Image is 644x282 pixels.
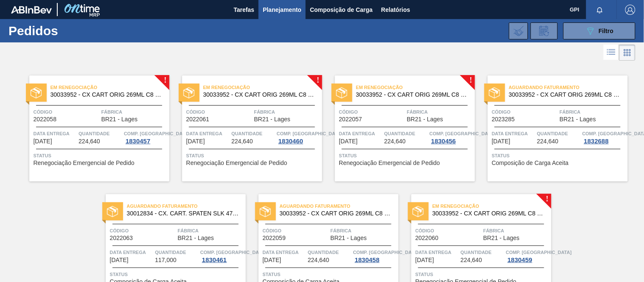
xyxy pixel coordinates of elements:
[339,116,363,123] span: 2022057
[413,206,424,217] img: status
[509,83,628,92] span: Aguardando Faturamento
[155,257,177,263] span: 117,000
[331,226,397,235] span: Fábrica
[231,129,275,138] span: Quantidade
[563,22,636,39] button: Filtro
[263,270,397,279] span: Status
[277,138,305,145] div: 1830460
[101,116,138,123] span: BR21 - Lages
[353,248,397,263] a: Comp. [GEOGRAPHIC_DATA]1830458
[492,116,515,123] span: 2023285
[178,226,244,235] span: Fábrica
[51,92,163,98] span: 30033952 - CX CART ORIG 269ML C8 GPI NIV24
[506,248,572,257] span: Comp. Carga
[416,226,481,235] span: Código
[537,138,559,145] span: 224,640
[339,129,382,138] span: Data entrega
[506,248,549,263] a: Comp. [GEOGRAPHIC_DATA]1830459
[430,129,473,145] a: Comp. [GEOGRAPHIC_DATA]1830456
[34,151,167,160] span: Status
[263,226,329,235] span: Código
[537,129,580,138] span: Quantidade
[509,22,528,39] div: Importar Negociações dos Pedidos
[560,108,626,116] span: Fábrica
[280,202,399,210] span: Aguardando Faturamento
[155,248,198,257] span: Quantidade
[34,108,99,116] span: Código
[489,87,500,98] img: status
[183,87,194,98] img: status
[31,87,42,98] img: status
[308,248,351,257] span: Quantidade
[484,235,520,241] span: BR21 - Lages
[186,129,230,138] span: Data entrega
[263,5,301,15] span: Planejamento
[110,235,133,241] span: 2022063
[356,83,475,92] span: Em renegociação
[430,129,495,138] span: Comp. Carga
[110,248,153,257] span: Data entrega
[34,129,77,138] span: Data entrega
[124,138,152,145] div: 1830457
[619,45,636,61] div: Visão em Cards
[110,270,244,279] span: Status
[407,116,444,123] span: BR21 - Lages
[416,248,459,257] span: Data entrega
[107,206,118,217] img: status
[356,92,468,98] span: 30033952 - CX CART ORIG 269ML C8 GPI NIV24
[492,129,535,138] span: Data entrega
[124,129,167,145] a: Comp. [GEOGRAPHIC_DATA]1830457
[127,210,239,217] span: 30012834 - CX. CART. SPATEN SLK 473ML C12 429
[186,160,287,166] span: Renegociação Emergencial de Pedido
[101,108,167,116] span: Fábrica
[492,160,569,166] span: Composição de Carga Aceita
[492,151,626,160] span: Status
[484,226,549,235] span: Fábrica
[127,202,246,210] span: Aguardando Faturamento
[186,108,252,116] span: Código
[475,75,628,181] a: statusAguardando Faturamento30033952 - CX CART ORIG 269ML C8 GPI NIV24Código2023285FábricaBR21 - ...
[336,87,347,98] img: status
[260,206,271,217] img: status
[599,28,614,34] span: Filtro
[531,22,558,39] div: Solicitação de Revisão de Pedidos
[277,129,320,145] a: Comp. [GEOGRAPHIC_DATA]1830460
[277,129,343,138] span: Comp. Carga
[339,108,405,116] span: Código
[51,83,169,92] span: Em renegociação
[186,116,210,123] span: 2022061
[79,129,122,138] span: Quantidade
[582,129,626,145] a: Comp. [GEOGRAPHIC_DATA]1832688
[509,92,621,98] span: 30033952 - CX CART ORIG 269ML C8 GPI NIV24
[231,138,253,145] span: 224,640
[34,160,135,166] span: Renegociação Emergencial de Pedido
[79,138,100,145] span: 224,640
[506,257,534,263] div: 1830459
[169,75,322,181] a: !statusEm renegociação30033952 - CX CART ORIG 269ML C8 GPI NIV24Código2022061FábricaBR21 - LagesD...
[381,5,410,15] span: Relatórios
[586,4,613,16] button: Notificações
[339,160,440,166] span: Renegociação Emergencial de Pedido
[308,257,329,263] span: 224,640
[186,138,205,145] span: 09/10/2025
[280,210,392,217] span: 30033952 - CX CART ORIG 269ML C8 GPI NIV24
[604,45,619,61] div: Visão em Lista
[200,248,266,257] span: Comp. Carga
[407,108,473,116] span: Fábrica
[339,138,358,145] span: 13/10/2025
[560,116,596,123] span: BR21 - Lages
[110,226,176,235] span: Código
[17,75,169,181] a: !statusEm renegociação30033952 - CX CART ORIG 269ML C8 GPI NIV24Código2022058FábricaBR21 - LagesD...
[331,235,367,241] span: BR21 - Lages
[263,248,306,257] span: Data entrega
[34,116,57,123] span: 2022058
[203,83,322,92] span: Em renegociação
[433,210,545,217] span: 30033952 - CX CART ORIG 269ML C8 GPI NIV24
[110,257,129,263] span: 16/10/2025
[384,129,427,138] span: Quantidade
[433,202,551,210] span: Em renegociação
[34,138,52,145] span: 08/10/2025
[8,26,130,36] h1: Pedidos
[200,257,228,263] div: 1830461
[416,257,434,263] span: 30/10/2025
